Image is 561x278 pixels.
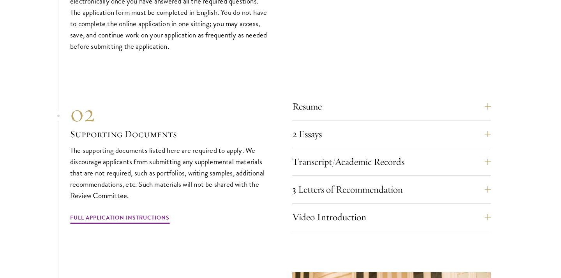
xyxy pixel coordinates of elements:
h3: Supporting Documents [70,127,269,141]
p: The supporting documents listed here are required to apply. We discourage applicants from submitt... [70,145,269,201]
a: Full Application Instructions [70,213,169,225]
button: 2 Essays [292,125,491,143]
button: Video Introduction [292,208,491,227]
div: 02 [70,99,269,127]
button: Transcript/Academic Records [292,152,491,171]
button: 3 Letters of Recommendation [292,180,491,199]
button: Resume [292,97,491,116]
